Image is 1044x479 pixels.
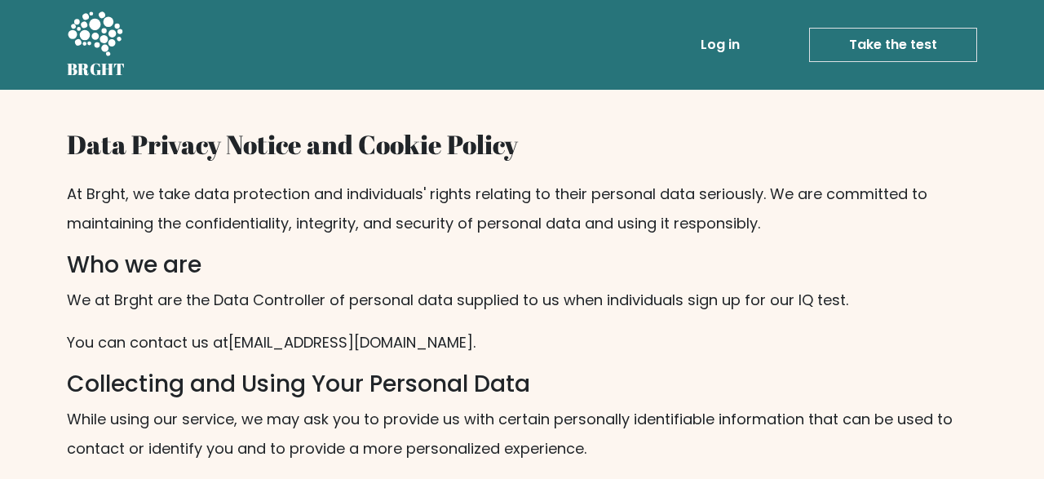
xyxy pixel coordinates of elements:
p: At Brght, we take data protection and individuals' rights relating to their personal data serious... [67,180,977,238]
a: BRGHT [67,7,126,83]
p: While using our service, we may ask you to provide us with certain personally identifiable inform... [67,405,977,463]
h3: Collecting and Using Your Personal Data [67,370,977,398]
a: Log in [694,29,746,61]
p: We at Brght are the Data Controller of personal data supplied to us when individuals sign up for ... [67,286,977,315]
a: Take the test [809,28,977,62]
h2: Data Privacy Notice and Cookie Policy [67,129,977,160]
h5: BRGHT [67,60,126,79]
p: You can contact us at [EMAIL_ADDRESS][DOMAIN_NAME] . [67,328,977,357]
h3: Who we are [67,251,977,279]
